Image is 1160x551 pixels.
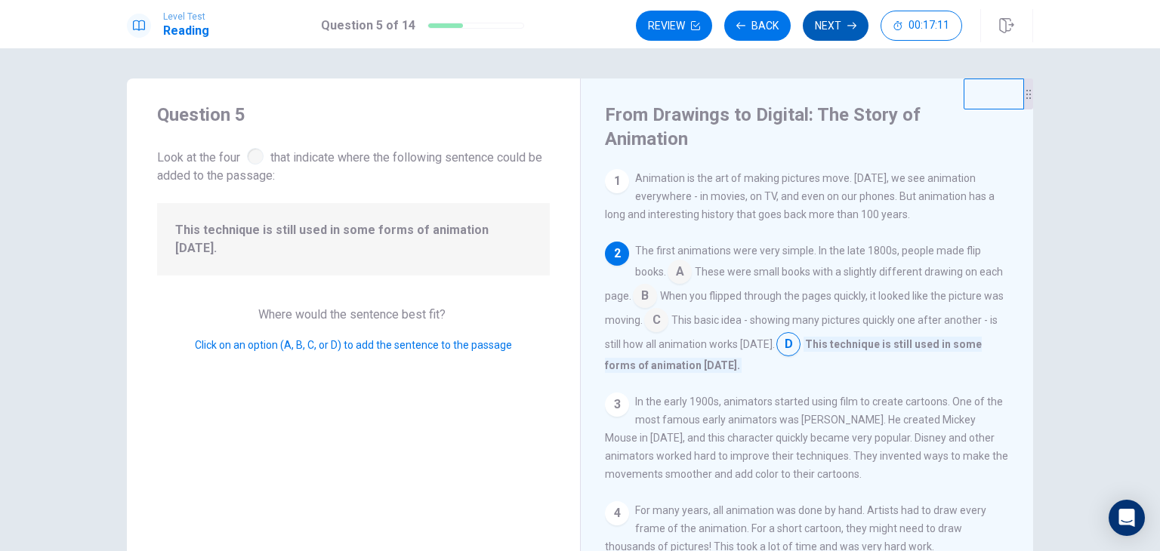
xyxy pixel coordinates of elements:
[633,284,657,308] span: B
[605,314,998,350] span: This basic idea - showing many pictures quickly one after another - is still how all animation wo...
[605,172,995,220] span: Animation is the art of making pictures move. [DATE], we see animation everywhere - in movies, on...
[605,242,629,266] div: 2
[321,17,415,35] h1: Question 5 of 14
[163,22,209,40] h1: Reading
[605,392,629,417] div: 3
[605,290,1004,326] span: When you flipped through the pages quickly, it looked like the picture was moving.
[776,332,801,356] span: D
[605,396,1008,480] span: In the early 1900s, animators started using film to create cartoons. One of the most famous early...
[163,11,209,22] span: Level Test
[605,266,1003,302] span: These were small books with a slightly different drawing on each page.
[724,11,791,41] button: Back
[1109,500,1145,536] div: Open Intercom Messenger
[803,11,868,41] button: Next
[644,308,668,332] span: C
[195,339,512,351] span: Click on an option (A, B, C, or D) to add the sentence to the passage
[635,245,981,278] span: The first animations were very simple. In the late 1800s, people made flip books.
[605,103,1005,151] h4: From Drawings to Digital: The Story of Animation
[881,11,962,41] button: 00:17:11
[605,169,629,193] div: 1
[157,103,550,127] h4: Question 5
[668,260,692,284] span: A
[258,307,449,322] span: Where would the sentence best fit?
[175,221,532,257] span: This technique is still used in some forms of animation [DATE].
[605,501,629,525] div: 4
[909,20,949,32] span: 00:17:11
[636,11,712,41] button: Review
[157,145,550,185] span: Look at the four that indicate where the following sentence could be added to the passage:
